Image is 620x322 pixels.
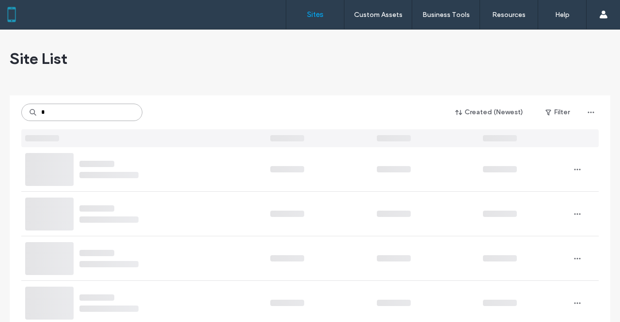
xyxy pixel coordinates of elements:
label: Resources [492,11,526,19]
button: Filter [536,105,579,120]
label: Business Tools [422,11,470,19]
button: Created (Newest) [447,105,532,120]
span: Site List [10,49,67,68]
label: Custom Assets [354,11,403,19]
span: Help [22,7,42,15]
label: Sites [307,10,324,19]
label: Help [555,11,570,19]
